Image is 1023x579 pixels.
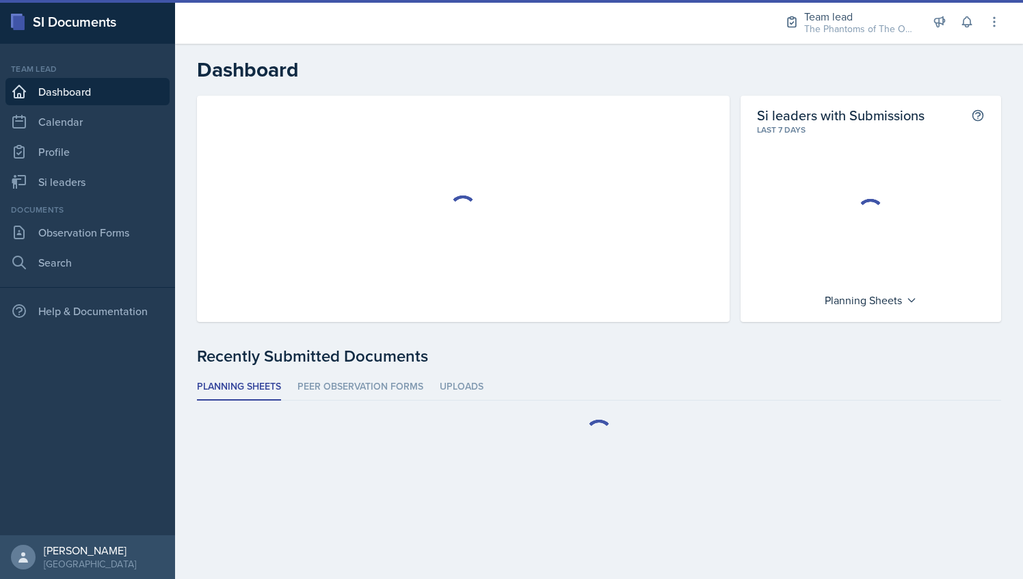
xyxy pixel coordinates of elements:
a: Si leaders [5,168,170,196]
div: Documents [5,204,170,216]
li: Uploads [440,374,483,401]
a: Search [5,249,170,276]
div: Team lead [5,63,170,75]
div: Planning Sheets [818,289,924,311]
a: Profile [5,138,170,165]
div: Last 7 days [757,124,985,136]
div: [GEOGRAPHIC_DATA] [44,557,136,571]
a: Calendar [5,108,170,135]
li: Peer Observation Forms [297,374,423,401]
h2: Si leaders with Submissions [757,107,925,124]
h2: Dashboard [197,57,1001,82]
div: The Phantoms of The Opera / Fall 2025 [804,22,914,36]
a: Observation Forms [5,219,170,246]
li: Planning Sheets [197,374,281,401]
div: Help & Documentation [5,297,170,325]
a: Dashboard [5,78,170,105]
div: Recently Submitted Documents [197,344,1001,368]
div: Team lead [804,8,914,25]
div: [PERSON_NAME] [44,543,136,557]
